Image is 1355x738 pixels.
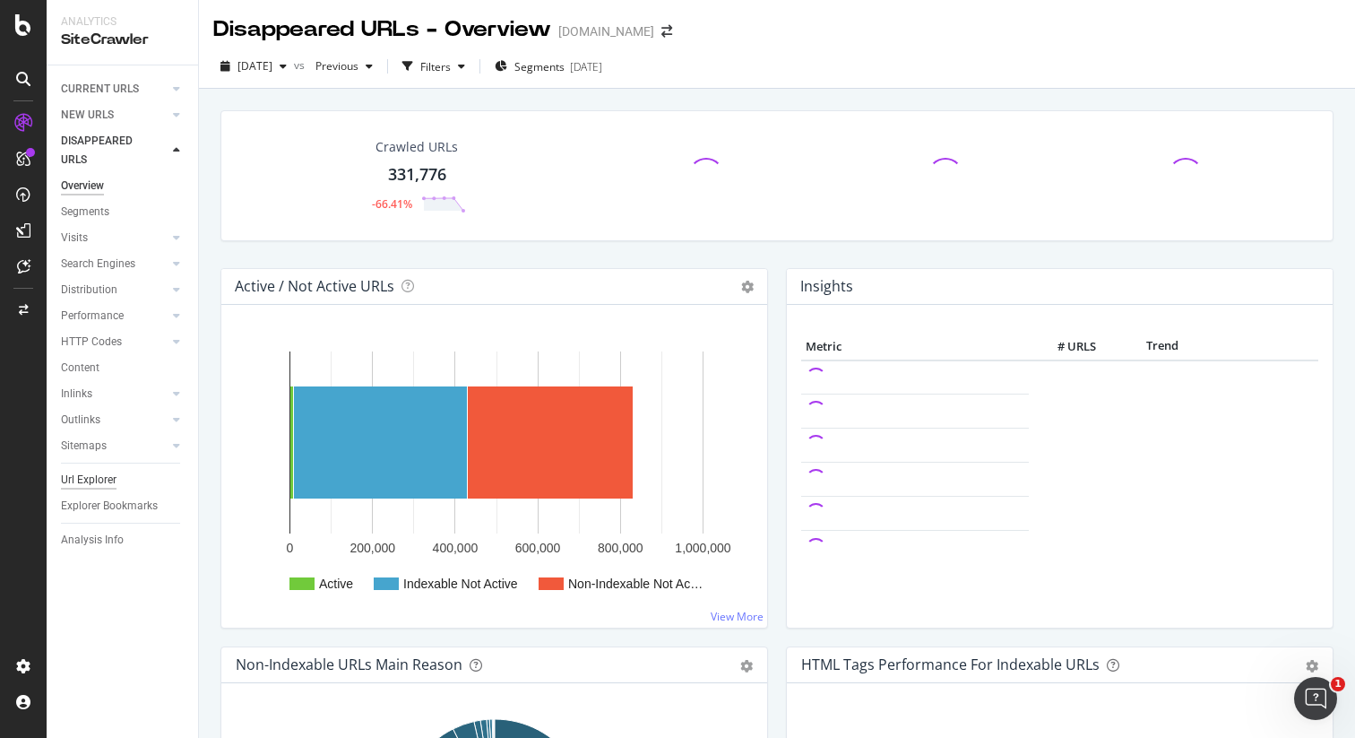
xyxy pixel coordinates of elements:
[740,660,753,673] div: gear
[61,359,186,378] a: Content
[61,385,92,404] div: Inlinks
[237,58,272,74] span: 2025 Oct. 8th
[61,177,186,195] a: Overview
[488,52,609,81] button: Segments[DATE]
[741,281,754,293] i: Options
[61,497,186,516] a: Explorer Bookmarks
[61,132,168,169] a: DISAPPEARED URLS
[294,57,308,73] span: vs
[1331,677,1345,691] span: 1
[61,411,168,430] a: Outlinks
[801,656,1100,673] div: HTML Tags Performance for Indexable URLs
[308,58,358,74] span: Previous
[372,196,412,212] div: -66.41%
[61,531,124,550] div: Analysis Info
[800,274,853,299] h4: Insights
[213,14,551,45] div: Disappeared URLs - Overview
[61,177,104,195] div: Overview
[388,163,446,187] div: 331,776
[61,203,186,221] a: Segments
[350,541,395,555] text: 200,000
[319,577,353,591] text: Active
[420,59,451,74] div: Filters
[1100,334,1224,360] th: Trend
[61,437,107,456] div: Sitemaps
[61,281,117,300] div: Distribution
[61,132,151,169] div: DISAPPEARED URLS
[61,80,168,99] a: CURRENT URLS
[61,333,168,352] a: HTTP Codes
[61,437,168,456] a: Sitemaps
[1306,660,1318,673] div: gear
[403,577,518,591] text: Indexable Not Active
[61,307,168,326] a: Performance
[568,577,703,591] text: Non-Indexable Not Ac…
[61,30,184,50] div: SiteCrawler
[61,106,168,125] a: NEW URLS
[61,281,168,300] a: Distribution
[61,229,168,247] a: Visits
[61,333,122,352] div: HTTP Codes
[1029,334,1100,360] th: # URLS
[515,541,561,555] text: 600,000
[711,609,764,624] a: View More
[61,497,158,516] div: Explorer Bookmarks
[61,255,168,273] a: Search Engines
[61,385,168,404] a: Inlinks
[61,14,184,30] div: Analytics
[61,203,109,221] div: Segments
[801,334,1029,360] th: Metric
[61,255,135,273] div: Search Engines
[375,138,458,156] div: Crawled URLs
[514,59,565,74] span: Segments
[433,541,479,555] text: 400,000
[61,471,186,490] a: Url Explorer
[213,52,294,81] button: [DATE]
[236,334,753,613] svg: A chart.
[598,541,643,555] text: 800,000
[236,656,462,673] div: Non-Indexable URLs Main Reason
[61,359,99,378] div: Content
[570,59,602,74] div: [DATE]
[661,25,672,38] div: arrow-right-arrow-left
[675,541,730,555] text: 1,000,000
[395,52,472,81] button: Filters
[61,531,186,550] a: Analysis Info
[235,274,394,299] h4: Active / Not Active URLs
[61,471,117,490] div: Url Explorer
[61,106,114,125] div: NEW URLS
[308,52,380,81] button: Previous
[61,411,100,430] div: Outlinks
[287,541,294,555] text: 0
[61,229,88,247] div: Visits
[61,80,139,99] div: CURRENT URLS
[61,307,124,326] div: Performance
[1294,677,1337,720] iframe: Intercom live chat
[558,22,654,40] div: [DOMAIN_NAME]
